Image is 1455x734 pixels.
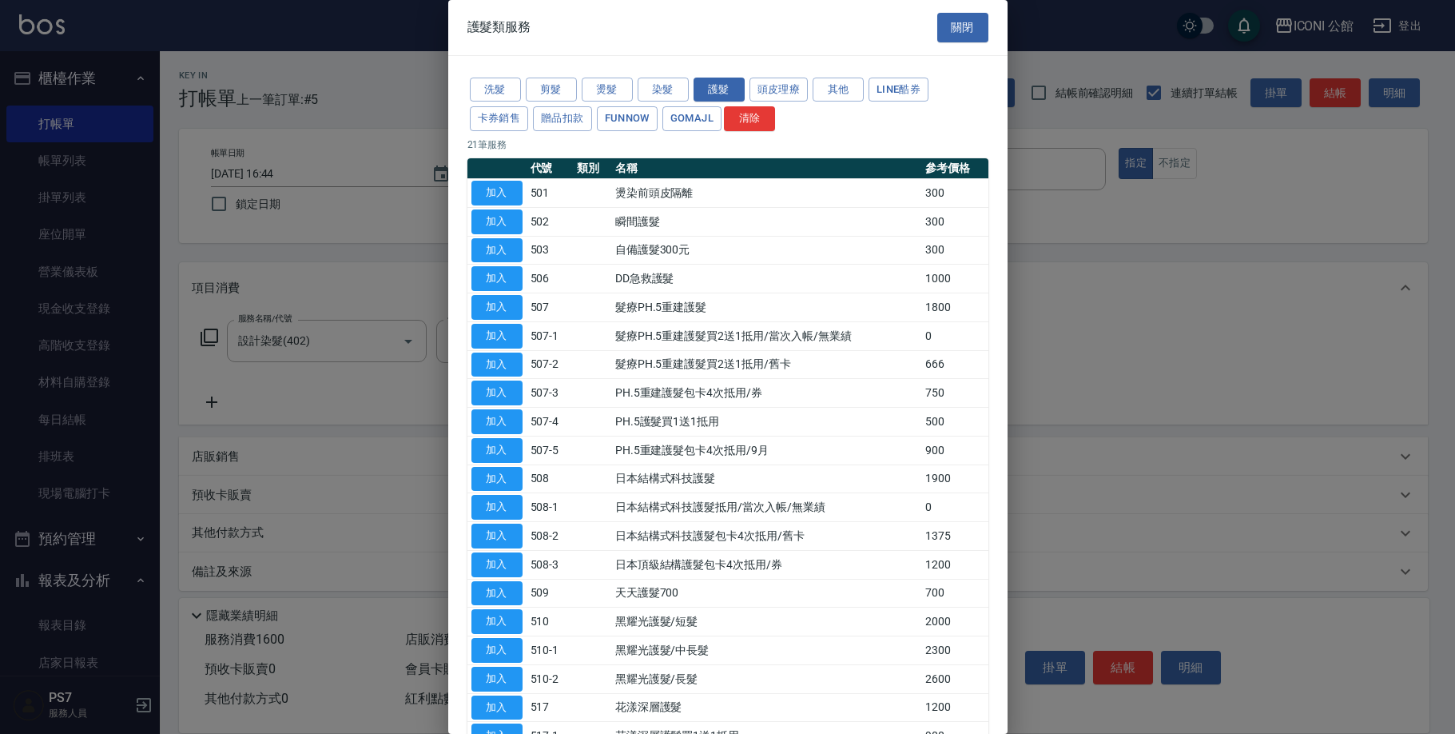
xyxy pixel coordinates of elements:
td: 500 [921,408,988,437]
td: 750 [921,379,988,408]
button: 染髮 [638,78,689,102]
td: 黑耀光護髮/中長髮 [611,636,921,665]
td: 300 [921,236,988,265]
th: 類別 [573,158,611,179]
td: 508 [527,465,573,493]
td: 501 [527,179,573,208]
td: 0 [921,321,988,350]
button: 贈品扣款 [533,106,592,131]
td: 510-1 [527,636,573,665]
td: 507-3 [527,379,573,408]
button: 加入 [471,438,523,463]
th: 代號 [527,158,573,179]
button: 加入 [471,238,523,263]
td: 日本結構式科技護髮抵用/當次入帳/無業績 [611,493,921,522]
button: 加入 [471,324,523,349]
button: 加入 [471,552,523,577]
td: 日本結構式科技護髮 [611,465,921,493]
td: 黑耀光護髮/長髮 [611,664,921,693]
button: 加入 [471,409,523,434]
td: 日本結構式科技護髮包卡4次抵用/舊卡 [611,522,921,551]
button: 加入 [471,295,523,320]
td: 髮療PH.5重建護髮買2送1抵用/舊卡 [611,350,921,379]
button: 加入 [471,353,523,377]
td: 0 [921,493,988,522]
button: 其他 [813,78,864,102]
td: 花漾深層護髮 [611,693,921,722]
td: 1000 [921,265,988,293]
td: 黑耀光護髮/短髮 [611,608,921,636]
button: 加入 [471,495,523,520]
td: 1900 [921,465,988,493]
p: 21 筆服務 [467,138,988,152]
th: 名稱 [611,158,921,179]
button: 加入 [471,581,523,606]
td: 1200 [921,693,988,722]
button: 加入 [471,667,523,692]
button: 關閉 [937,13,988,42]
button: 加入 [471,524,523,549]
button: FUNNOW [597,106,658,131]
td: 瞬間護髮 [611,207,921,236]
td: 1200 [921,550,988,579]
td: PH.5重建護髮包卡4次抵用/券 [611,379,921,408]
button: 加入 [471,467,523,492]
button: 加入 [471,638,523,663]
td: 506 [527,265,573,293]
td: 1375 [921,522,988,551]
td: 509 [527,579,573,608]
td: 髮療PH.5重建護髮 [611,293,921,322]
td: 508-1 [527,493,573,522]
td: 2600 [921,664,988,693]
td: 900 [921,436,988,465]
td: 510 [527,608,573,636]
button: 加入 [471,609,523,634]
button: 加入 [471,266,523,291]
td: 300 [921,207,988,236]
td: 1800 [921,293,988,322]
button: 卡券銷售 [470,106,529,131]
td: 天天護髮700 [611,579,921,608]
td: DD急救護髮 [611,265,921,293]
td: 髮療PH.5重建護髮買2送1抵用/當次入帳/無業績 [611,321,921,350]
button: 洗髮 [470,78,521,102]
th: 參考價格 [921,158,988,179]
td: 502 [527,207,573,236]
td: 自備護髮300元 [611,236,921,265]
button: LINE酷券 [869,78,928,102]
td: 517 [527,693,573,722]
td: 507 [527,293,573,322]
button: 護髮 [694,78,745,102]
td: 507-2 [527,350,573,379]
button: 剪髮 [526,78,577,102]
button: 加入 [471,181,523,205]
td: 2000 [921,608,988,636]
button: 清除 [724,106,775,131]
button: 加入 [471,209,523,234]
button: 頭皮理療 [749,78,809,102]
td: 507-5 [527,436,573,465]
td: 2300 [921,636,988,665]
button: 加入 [471,696,523,720]
button: 燙髮 [582,78,633,102]
td: 300 [921,179,988,208]
td: PH.5護髮買1送1抵用 [611,408,921,437]
td: 507-1 [527,321,573,350]
td: PH.5重建護髮包卡4次抵用/9月 [611,436,921,465]
td: 507-4 [527,408,573,437]
button: GOMAJL [662,106,722,131]
span: 護髮類服務 [467,19,531,35]
td: 508-2 [527,522,573,551]
td: 日本頂級結構護髮包卡4次抵用/券 [611,550,921,579]
td: 666 [921,350,988,379]
td: 燙染前頭皮隔離 [611,179,921,208]
td: 510-2 [527,664,573,693]
td: 700 [921,579,988,608]
button: 加入 [471,381,523,405]
td: 503 [527,236,573,265]
td: 508-3 [527,550,573,579]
